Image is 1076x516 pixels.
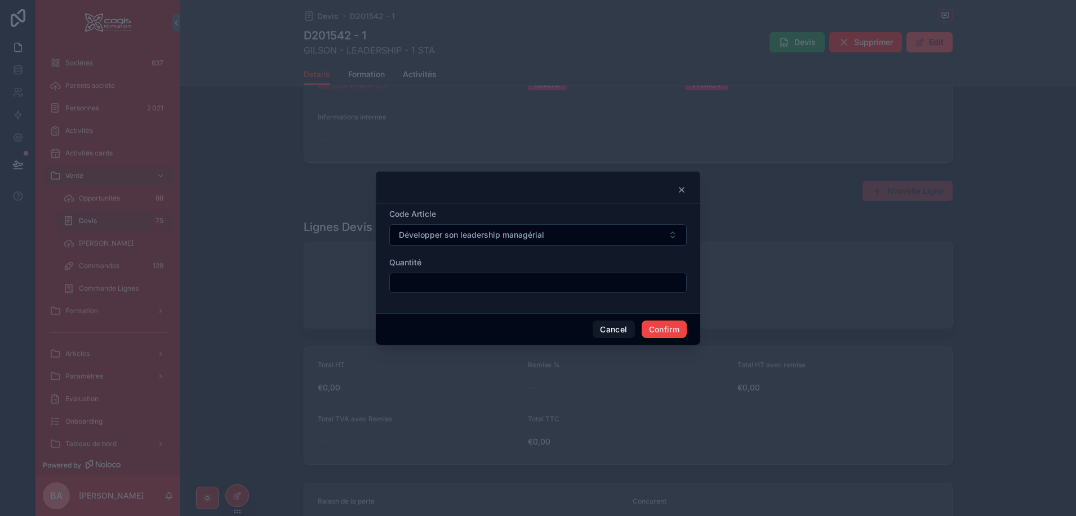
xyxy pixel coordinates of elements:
button: Cancel [593,321,634,339]
button: Select Button [389,224,687,246]
button: Confirm [642,321,687,339]
span: Quantité [389,257,421,267]
span: Développer son leadership managérial [399,229,544,241]
span: Code Article [389,209,436,219]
